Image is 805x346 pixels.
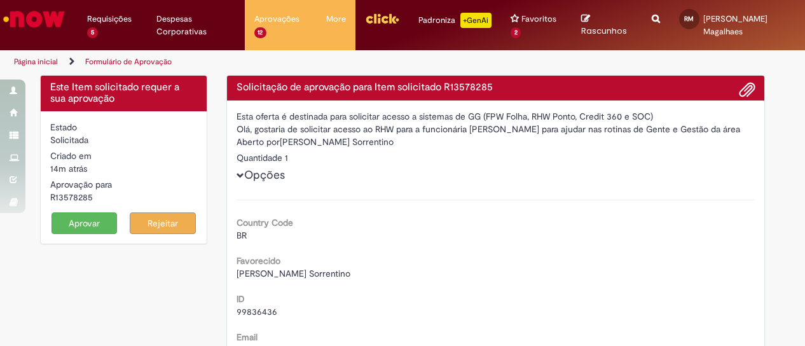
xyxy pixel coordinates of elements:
[237,123,755,135] div: Olá, gostaria de solicitar acesso ao RHW para a funcionária [PERSON_NAME] para ajudar nas rotinas...
[703,13,767,37] span: [PERSON_NAME] Magalhaes
[50,163,87,174] span: 14m atrás
[237,135,280,148] label: Aberto por
[237,268,350,279] span: [PERSON_NAME] Sorrentino
[130,212,196,234] button: Rejeitar
[237,331,258,343] b: Email
[521,13,556,25] span: Favoritos
[50,191,197,204] div: R13578285
[237,230,247,241] span: BR
[684,15,694,23] span: RM
[87,27,98,38] span: 5
[237,82,755,93] h4: Solicitação de aprovação para Item solicitado R13578285
[10,50,527,74] ul: Trilhas de página
[511,27,521,38] span: 2
[418,13,492,28] div: Padroniza
[237,306,277,317] span: 99836436
[1,6,67,32] img: ServiceNow
[14,57,58,67] a: Página inicial
[50,162,197,175] div: 29/09/2025 16:45:12
[87,13,132,25] span: Requisições
[237,255,280,266] b: Favorecido
[85,57,172,67] a: Formulário de Aprovação
[581,13,633,37] a: Rascunhos
[50,178,112,191] label: Aprovação para
[50,121,77,134] label: Estado
[50,163,87,174] time: 29/09/2025 16:45:12
[581,25,627,37] span: Rascunhos
[52,212,118,234] button: Aprovar
[460,13,492,28] p: +GenAi
[50,149,92,162] label: Criado em
[237,110,755,123] div: Esta oferta é destinada para solicitar acesso a sistemas de GG (FPW Folha, RHW Ponto, Credit 360 ...
[237,217,293,228] b: Country Code
[254,13,299,25] span: Aprovações
[50,82,197,104] h4: Este Item solicitado requer a sua aprovação
[237,151,755,164] div: Quantidade 1
[156,13,235,38] span: Despesas Corporativas
[237,293,245,305] b: ID
[237,135,755,151] div: [PERSON_NAME] Sorrentino
[50,134,197,146] div: Solicitada
[365,9,399,28] img: click_logo_yellow_360x200.png
[326,13,346,25] span: More
[254,27,267,38] span: 12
